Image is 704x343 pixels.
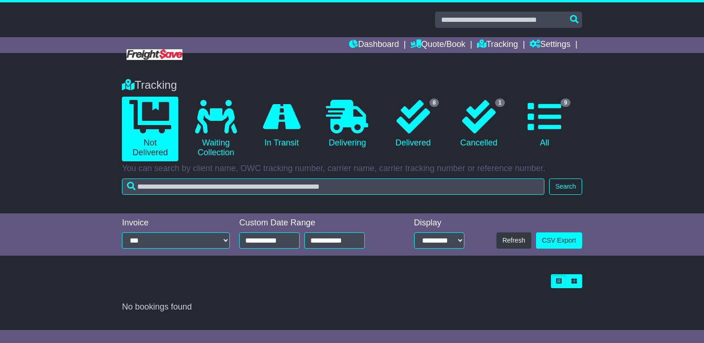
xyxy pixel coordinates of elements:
a: Dashboard [349,37,399,53]
span: 9 [561,99,570,107]
a: In Transit [254,97,310,152]
a: Delivering [319,97,375,152]
a: 9 All [516,97,573,152]
div: No bookings found [122,302,582,312]
div: Display [414,218,464,228]
div: Invoice [122,218,230,228]
span: 8 [429,99,439,107]
a: Tracking [477,37,518,53]
a: 8 Delivered [385,97,441,152]
a: CSV Export [536,232,582,249]
div: Tracking [117,79,587,92]
img: Freight Save [127,49,182,60]
div: Custom Date Range [239,218,386,228]
button: Refresh [496,232,531,249]
p: You can search by client name, OWC tracking number, carrier name, carrier tracking number or refe... [122,164,582,174]
a: 1 Cancelled [450,97,507,152]
span: 1 [495,99,505,107]
a: Quote/Book [410,37,465,53]
a: Not Delivered [122,97,178,161]
a: Settings [530,37,570,53]
button: Search [549,178,582,195]
a: Waiting Collection [188,97,244,161]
